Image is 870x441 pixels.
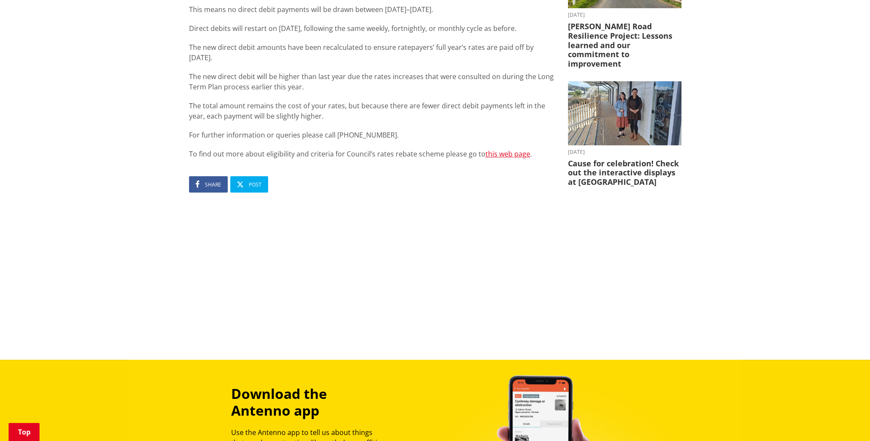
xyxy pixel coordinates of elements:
a: [DATE] Cause for celebration! Check out the interactive displays at [GEOGRAPHIC_DATA] [568,81,681,187]
p: To find out more about eligibility and criteria for Council’s rates rebate scheme please go to . [189,149,555,159]
img: Huntly Museum - Debra Kane and Kristy Wilson [568,81,681,145]
p: The new direct debit amounts have been recalculated to ensure ratepayers’ full year’s rates are p... [189,42,555,63]
p: Direct debits will restart on [DATE], following the same weekly, fortnightly, or monthly cycle as... [189,23,555,34]
span: Post [249,181,262,188]
h3: Cause for celebration! Check out the interactive displays at [GEOGRAPHIC_DATA] [568,159,681,187]
a: Share [189,176,228,193]
a: Top [9,423,40,441]
span: Share [205,181,221,188]
a: Post [230,176,268,193]
p: This means no direct debit payments will be drawn between [DATE]–[DATE]. [189,4,555,15]
p: The total amount remains the cost of your rates, but because there are fewer direct debit payment... [189,101,555,121]
iframe: fb:comments Facebook Social Plugin [189,210,555,300]
time: [DATE] [568,150,681,155]
time: [DATE] [568,12,681,18]
p: For further information or queries please call [PHONE_NUMBER]. [189,130,555,140]
p: The new direct debit will be higher than last year due the rates increases that were consulted on... [189,71,555,92]
h3: Download the Antenno app [231,386,387,419]
iframe: Messenger Launcher [830,405,861,436]
a: this web page [485,149,530,159]
h3: [PERSON_NAME] Road Resilience Project: Lessons learned and our commitment to improvement [568,22,681,68]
